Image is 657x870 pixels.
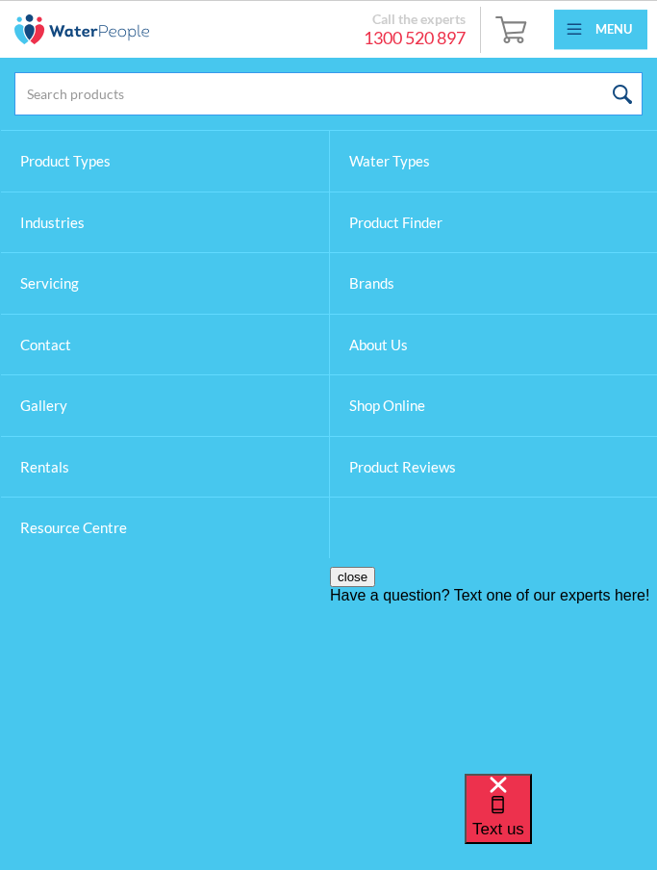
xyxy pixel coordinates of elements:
iframe: podium webchat widget bubble [465,774,657,870]
div: menu [554,10,647,50]
a: Contact [1,314,330,376]
img: shopping cart [495,13,532,44]
a: Resource Centre [1,497,330,558]
a: Servicing [1,252,330,315]
div: Call the experts [164,11,466,28]
a: Industries [1,192,330,254]
img: The Water People [14,14,149,44]
a: Gallery [1,374,330,437]
a: Product Types [1,130,330,192]
input: Search products [14,72,643,115]
a: 1300 520 897 [164,27,466,49]
div: Menu [595,20,632,39]
iframe: podium webchat widget prompt [330,567,657,798]
a: Open empty cart [491,7,537,53]
a: Rentals [1,436,330,499]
